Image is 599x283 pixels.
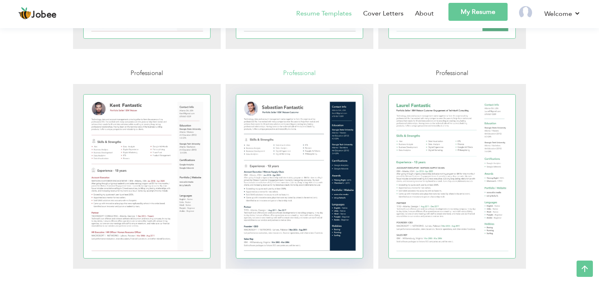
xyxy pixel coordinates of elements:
a: Professional [226,69,373,275]
img: jobee.io [18,7,31,20]
span: Professional [283,69,316,77]
img: Profile Img [519,6,532,19]
span: Professional [436,69,468,77]
span: Professional [131,69,163,77]
a: Welcome [544,9,581,19]
a: Cover Letters [363,9,404,18]
a: About [415,9,434,18]
span: Jobee [31,11,57,20]
a: Jobee [18,7,57,20]
a: Resume Templates [296,9,352,18]
a: Professional [378,69,526,275]
a: My Resume [448,3,508,21]
a: Professional [73,69,221,275]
